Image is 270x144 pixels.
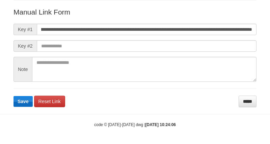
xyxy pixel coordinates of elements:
[18,99,29,104] span: Save
[13,24,37,35] span: Key #1
[13,40,37,52] span: Key #2
[34,96,65,107] a: Reset Link
[13,57,32,82] span: Note
[38,99,61,104] span: Reset Link
[145,122,176,127] strong: [DATE] 10:24:06
[94,122,176,127] small: code © [DATE]-[DATE] dwg |
[13,7,256,17] p: Manual Link Form
[13,96,33,107] button: Save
